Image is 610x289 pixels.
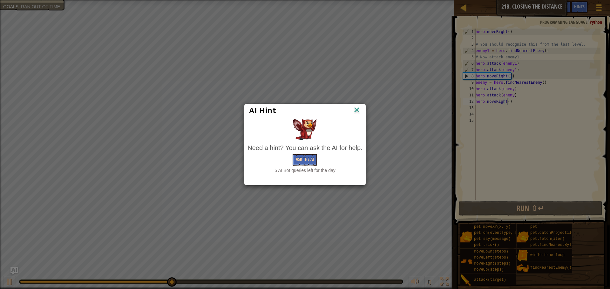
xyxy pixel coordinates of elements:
[293,154,317,166] button: Ask the AI
[247,167,362,174] div: 5 AI Bot queries left for the day
[353,106,361,115] img: IconClose.svg
[293,119,317,140] img: AI Hint Animal
[247,143,362,153] div: Need a hint? You can ask the AI for help.
[249,106,276,115] span: AI Hint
